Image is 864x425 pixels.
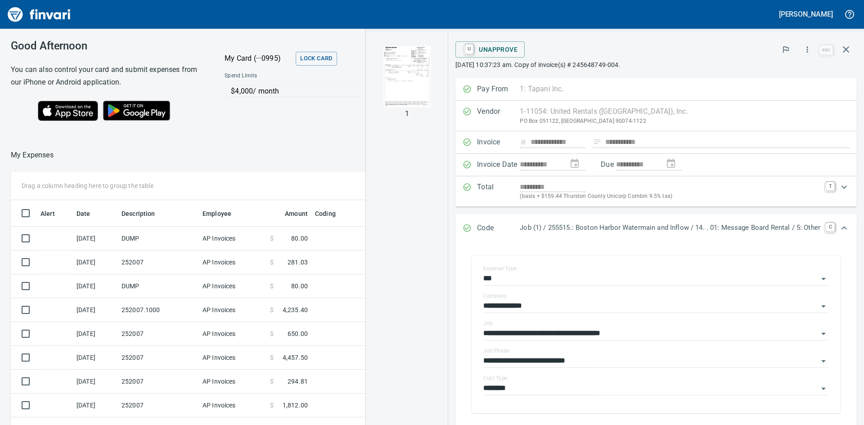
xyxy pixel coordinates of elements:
td: [DATE] [73,298,118,322]
span: Spend Limits [225,72,335,81]
span: 294.81 [288,377,308,386]
span: Amount [285,208,308,219]
span: Alert [40,208,55,219]
span: Employee [202,208,231,219]
img: Get it on Google Play [98,96,175,125]
a: esc [819,45,833,55]
span: 4,457.50 [283,353,308,362]
img: Finvari [5,4,73,25]
td: AP Invoices [199,370,266,394]
a: C [826,223,835,232]
td: 252007 [118,370,199,394]
a: T [826,182,835,191]
span: 80.00 [291,282,308,291]
span: $ [270,282,274,291]
td: AP Invoices [199,274,266,298]
span: Amount [273,208,308,219]
span: 281.03 [288,258,308,267]
button: UUnapprove [455,41,525,58]
td: 252007 [118,251,199,274]
button: Lock Card [296,52,337,66]
td: 252007.1000 [118,298,199,322]
span: Lock Card [300,54,332,64]
span: $ [270,234,274,243]
label: Job [483,321,493,326]
label: Cost Type [483,376,508,381]
span: $ [270,353,274,362]
button: Open [817,300,830,313]
img: Page 1 [376,46,437,107]
p: 1 [405,108,409,119]
td: AP Invoices [199,227,266,251]
button: Open [817,273,830,285]
td: AP Invoices [199,322,266,346]
td: [DATE] [73,274,118,298]
span: Description [121,208,167,219]
button: Open [817,355,830,367]
a: U [465,44,473,54]
td: [DATE] [73,346,118,370]
span: 1,812.00 [283,401,308,410]
h5: [PERSON_NAME] [779,9,833,19]
td: DUMP [118,274,199,298]
td: [DATE] [73,251,118,274]
img: Download on the App Store [38,101,98,121]
label: Job Phase [483,348,509,353]
td: 252007 [118,394,199,417]
span: Employee [202,208,243,219]
p: Job (1) / 255515.: Boston Harbor Watermain and Inflow / 14. . 01: Message Board Rental / 5: Other [520,223,820,233]
span: Alert [40,208,67,219]
td: 252007 [118,322,199,346]
span: Unapprove [463,42,517,57]
td: DUMP [118,227,199,251]
p: Total [477,182,520,201]
p: My Card (···0995) [225,53,292,64]
span: Close invoice [817,39,857,60]
td: AP Invoices [199,346,266,370]
td: AP Invoices [199,298,266,322]
span: Coding [315,208,336,219]
span: 4,235.40 [283,305,308,314]
div: Expand [455,176,857,206]
span: Date [76,208,102,219]
label: Company [483,293,507,299]
td: [DATE] [73,227,118,251]
button: Open [817,382,830,395]
span: 650.00 [288,329,308,338]
p: (basis + $159.44 Thurston County Unicorp Combin 9.5% tax) [520,192,820,201]
button: [PERSON_NAME] [777,7,835,21]
td: 252007 [118,346,199,370]
span: $ [270,329,274,338]
span: Date [76,208,90,219]
span: $ [270,305,274,314]
button: More [797,40,817,59]
p: My Expenses [11,150,54,161]
td: [DATE] [73,322,118,346]
button: Flag [776,40,796,59]
span: $ [270,258,274,267]
span: $ [270,401,274,410]
p: Code [477,223,520,234]
td: AP Invoices [199,394,266,417]
p: Online allowed [217,97,414,106]
span: $ [270,377,274,386]
button: Open [817,327,830,340]
td: [DATE] [73,370,118,394]
nav: breadcrumb [11,150,54,161]
span: Description [121,208,155,219]
p: $4,000 / month [231,86,413,97]
div: Expand [455,214,857,243]
p: [DATE] 10:37:23 am. Copy of invoice(s) # 245648749-004. [455,60,857,69]
label: Expense Type [483,266,517,271]
td: AP Invoices [199,251,266,274]
h3: Good Afternoon [11,40,202,52]
span: 80.00 [291,234,308,243]
td: [DATE] [73,394,118,417]
p: Drag a column heading here to group the table [22,181,153,190]
span: Coding [315,208,347,219]
h6: You can also control your card and submit expenses from our iPhone or Android application. [11,63,202,89]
